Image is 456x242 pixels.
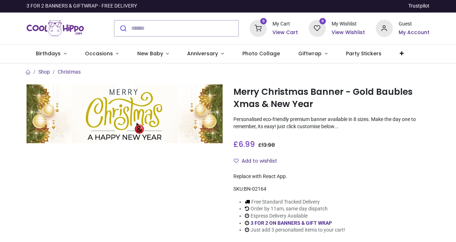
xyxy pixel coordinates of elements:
a: My Account [399,29,429,36]
a: 3 FOR 2 ON BANNERS & GIFT WRAP [251,220,332,226]
a: Christmas [58,69,81,75]
li: Free Standard Tracked Delivery [245,199,345,206]
sup: 0 [319,18,326,25]
a: Anniversary [178,45,233,63]
img: Merry Christmas Banner - Gold Baubles Xmas & New Year [27,84,223,143]
p: Personalised eco-friendly premium banner available in 8 sizes. Make the day one to remember, its ... [233,116,429,130]
div: 3 FOR 2 BANNERS & GIFTWRAP - FREE DELIVERY [27,3,137,10]
a: 0 [250,25,267,31]
div: SKU: [233,186,429,193]
a: Birthdays [27,45,76,63]
a: 0 [309,25,326,31]
span: Birthdays [36,50,61,57]
div: Replace with React App. [233,173,429,180]
span: Giftwrap [298,50,322,57]
span: £ [233,139,255,149]
span: BN-02164 [244,186,266,192]
span: New Baby [137,50,163,57]
i: Add to wishlist [234,158,239,163]
span: £ [258,141,275,149]
div: Guest [399,20,429,28]
a: Shop [38,69,50,75]
a: View Cart [272,29,298,36]
a: New Baby [128,45,178,63]
img: Cool Hippo [27,18,84,38]
li: Order by 11am, same day dispatch [245,205,345,213]
li: Express Delivery Available [245,213,345,220]
a: Logo of Cool Hippo [27,18,84,38]
span: Photo Collage [242,50,280,57]
div: My Cart [272,20,298,28]
button: Submit [114,20,131,36]
span: Occasions [85,50,113,57]
li: Just add 3 personalised items to your cart! [245,227,345,234]
h1: Merry Christmas Banner - Gold Baubles Xmas & New Year [233,86,429,111]
sup: 0 [260,18,267,25]
span: Anniversary [187,50,218,57]
span: 6.99 [238,139,255,149]
span: Party Stickers [346,50,381,57]
a: View Wishlist [332,29,365,36]
div: My Wishlist [332,20,365,28]
span: 13.98 [262,141,275,149]
a: Trustpilot [408,3,429,10]
button: Add to wishlistAdd to wishlist [233,155,283,167]
a: Giftwrap [289,45,337,63]
a: Occasions [76,45,128,63]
